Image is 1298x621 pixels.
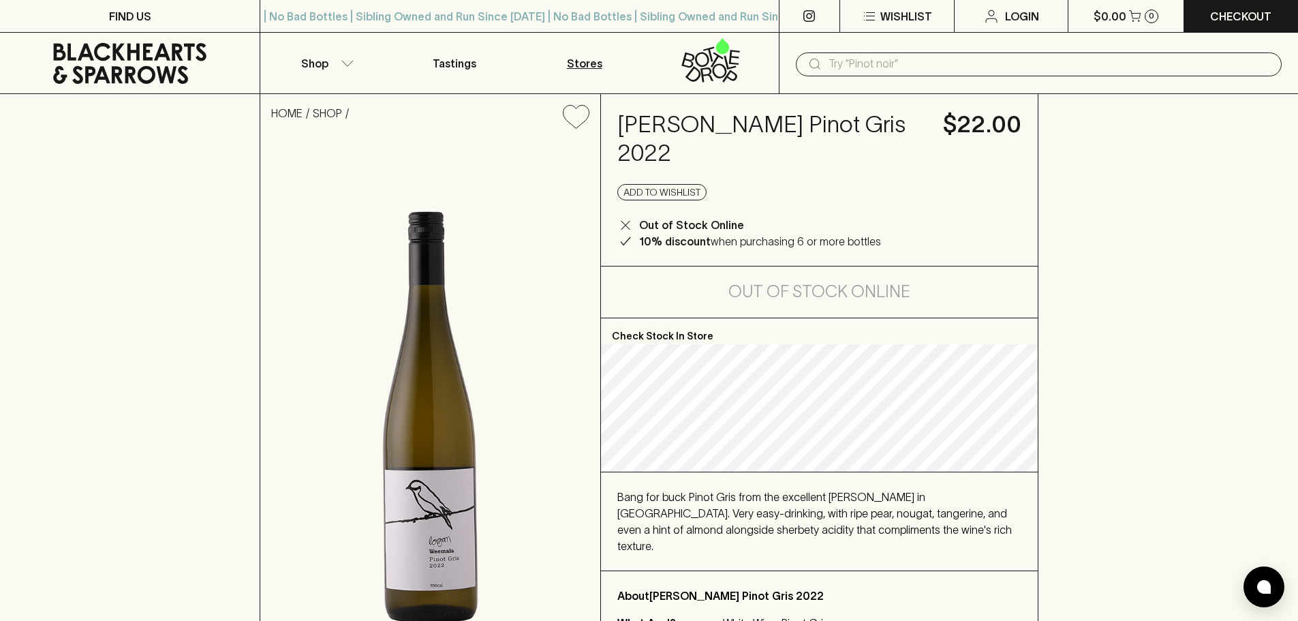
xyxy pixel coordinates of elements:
[520,33,649,93] a: Stores
[390,33,519,93] a: Tastings
[617,491,1012,552] span: Bang for buck Pinot Gris from the excellent [PERSON_NAME] in [GEOGRAPHIC_DATA]. Very easy-drinkin...
[728,281,910,303] h5: Out of Stock Online
[313,107,342,119] a: SHOP
[1210,8,1271,25] p: Checkout
[1257,580,1271,594] img: bubble-icon
[617,184,707,200] button: Add to wishlist
[617,588,1021,604] p: About [PERSON_NAME] Pinot Gris 2022
[880,8,932,25] p: Wishlist
[617,110,927,168] h4: [PERSON_NAME] Pinot Gris 2022
[271,107,303,119] a: HOME
[1149,12,1154,20] p: 0
[109,8,151,25] p: FIND US
[433,55,476,72] p: Tastings
[829,53,1271,75] input: Try "Pinot noir"
[1094,8,1126,25] p: $0.00
[567,55,602,72] p: Stores
[260,33,390,93] button: Shop
[639,233,881,249] p: when purchasing 6 or more bottles
[601,318,1038,344] p: Check Stock In Store
[1005,8,1039,25] p: Login
[943,110,1021,139] h4: $22.00
[639,235,711,247] b: 10% discount
[639,217,744,233] p: Out of Stock Online
[301,55,328,72] p: Shop
[557,100,595,134] button: Add to wishlist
